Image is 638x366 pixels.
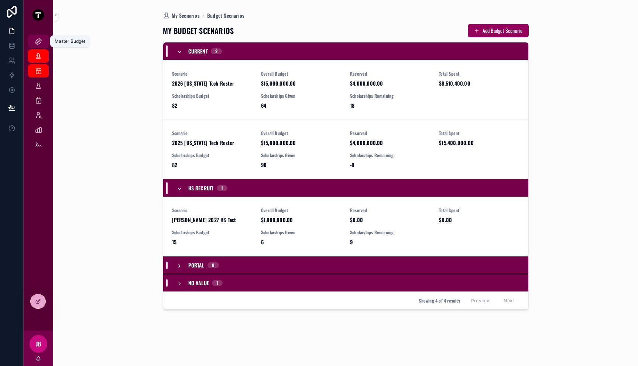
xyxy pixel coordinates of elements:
[172,229,252,235] span: Scholarships Budget
[261,161,341,169] span: 90
[172,207,252,213] span: Scenario
[350,161,430,169] span: -8
[172,238,252,246] span: 15
[439,80,519,87] span: $8,510,400.00
[261,207,341,213] span: Overall Budget
[163,197,528,256] a: Scenario[PERSON_NAME] 2027 HS TestOverall Budget$1,800,000.00Reserved$0.00Total Spent$0.00Scholar...
[350,130,430,136] span: Reserved
[350,139,430,146] span: $4,000,000.00
[172,71,252,77] span: Scenario
[32,9,44,21] img: App logo
[350,93,430,99] span: Scholarships Remaining
[261,80,341,87] span: $15,000,000.00
[172,161,252,169] span: 82
[172,152,252,158] span: Scholarships Budget
[350,207,430,213] span: Reserved
[350,238,430,246] span: 9
[172,139,252,146] span: 2025 [US_STATE] Tech Roster
[261,152,341,158] span: Scholarships Given
[221,185,223,191] div: 1
[261,238,341,246] span: 6
[163,120,528,179] a: Scenario2025 [US_STATE] Tech RosterOverall Budget$15,000,000.00Reserved$4,000,000.00Total Spent$1...
[172,102,252,109] span: 82
[419,298,460,304] span: Showing 4 of 4 results
[261,71,341,77] span: Overall Budget
[216,280,218,286] div: 1
[55,38,85,44] div: Master Budget
[468,24,529,37] button: Add Budget Scenario
[188,262,205,269] span: Portal
[188,48,208,55] span: Current
[188,184,214,192] span: HS Recruit
[261,102,341,109] span: 64
[261,130,341,136] span: Overall Budget
[172,12,200,19] span: My Scenarios
[439,207,519,213] span: Total Spent
[207,12,244,19] a: Budget Scenarios
[350,102,430,109] span: 18
[350,229,430,235] span: Scholarships Remaining
[439,216,519,224] span: $0.00
[36,339,41,348] span: JB
[261,93,341,99] span: Scholarships Given
[261,229,341,235] span: Scholarships Given
[261,216,341,224] span: $1,800,000.00
[188,279,209,287] span: No value
[163,25,234,36] h1: MY BUDGET SCENARIOS
[215,48,217,54] div: 2
[439,71,519,77] span: Total Spent
[172,93,252,99] span: Scholarships Budget
[163,12,200,19] a: My Scenarios
[350,216,430,224] span: $0.00
[212,262,215,268] div: 0
[172,216,252,224] span: [PERSON_NAME] 2027 HS Test
[439,130,519,136] span: Total Spent
[261,139,341,146] span: $15,000,000.00
[350,152,430,158] span: Scholarships Remaining
[439,139,519,146] span: $15,400,000.00
[172,130,252,136] span: Scenario
[163,60,528,120] a: Scenario2026 [US_STATE] Tech RosterOverall Budget$15,000,000.00Reserved$4,000,000.00Total Spent$8...
[172,80,252,87] span: 2026 [US_STATE] Tech Roster
[350,80,430,87] span: $4,000,000.00
[24,30,53,161] div: scrollable content
[350,71,430,77] span: Reserved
